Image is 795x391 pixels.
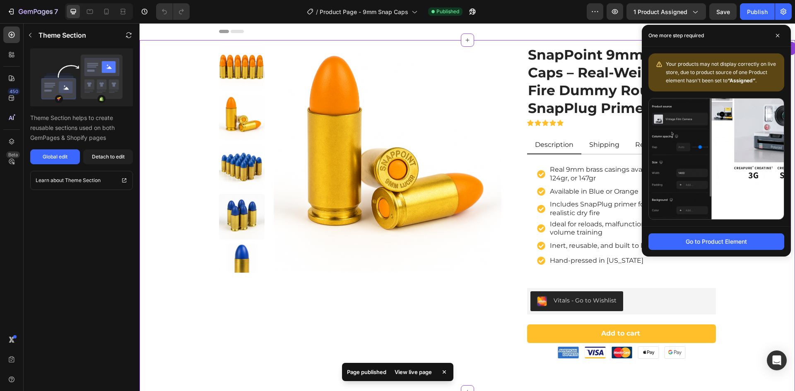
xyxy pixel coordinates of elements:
button: Global edit [30,149,80,164]
button: Save [709,3,737,20]
button: Detach to edit [83,149,133,164]
img: gempages_578519629232603771-efef8f97-98fc-4634-9db4-f9deb4ff1549.png [525,323,546,336]
div: Global edit [43,153,67,161]
div: Go to Product Element [686,237,747,246]
span: 1 product assigned [634,7,687,16]
img: gempages_578519629232603771-44c070c4-9769-4336-b53e-64bab54ffec9.png [445,323,467,336]
div: Add to cart [462,306,501,315]
div: Publish [747,7,768,16]
button: Go to Product Element [648,233,784,250]
img: gempages_578519629232603771-6cba6870-1ee0-47dd-b898-e254dce17307.png [472,323,493,336]
p: Inert, reusable, and built to last [410,218,569,227]
p: Description [395,118,434,126]
b: “Assigned” [728,77,755,84]
p: Theme Section helps to create reusable sections used on both GemPages & Shopify pages [30,113,133,143]
span: / [316,7,318,16]
img: 26b75d61-258b-461b-8cc3-4bcb67141ce0.png [397,273,407,283]
p: Hand-pressed in [US_STATE] [410,233,569,242]
div: Detach to edit [92,153,125,161]
div: Vitals - Go to Wishlist [414,273,477,282]
p: Includes SnapPlug primer for safer, more realistic dry fire [410,177,569,194]
p: 7 [54,7,58,17]
button: Add to cart [388,301,576,320]
p: Returns [496,118,523,126]
button: 7 [3,3,62,20]
p: Available in Blue or Orange [410,164,569,173]
p: Learn about [36,176,64,185]
p: Shipping [450,118,480,126]
img: gempages_578519629232603771-92f5984a-ad0b-471c-aab9-92c1d63f86ed.png [418,323,440,336]
button: 1 product assigned [626,3,706,20]
div: Undo/Redo [156,3,190,20]
div: Open Intercom Messenger [767,350,787,370]
span: Product Page - 9mm Snap Caps [320,7,408,16]
p: Theme Section [65,176,101,185]
span: Your products may not display correctly on live store, due to product source of one Product eleme... [666,61,776,84]
div: Beta [6,151,20,158]
p: Page published [347,368,386,376]
p: One more step required [648,31,704,40]
div: 450 [8,88,20,95]
button: Vitals - Go to Wishlist [391,268,484,288]
p: Ideal for reloads, malfunction drills & high-volume training [410,197,569,214]
img: gempages_578519629232603771-6a2b344e-3273-40f0-ac3c-2817de0f971f.png [498,323,520,336]
div: View live page [390,366,437,378]
span: Published [436,8,459,15]
span: Save [716,8,730,15]
p: Real 9mm brass casings available in 115gr, 124gr, or 147gr [410,142,569,160]
p: Theme Section [39,30,86,40]
iframe: To enrich screen reader interactions, please activate Accessibility in Grammarly extension settings [140,23,795,391]
button: Publish [740,3,775,20]
div: Product Feature - [DATE] [569,22,632,29]
a: Learn about Theme Section [30,171,133,190]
